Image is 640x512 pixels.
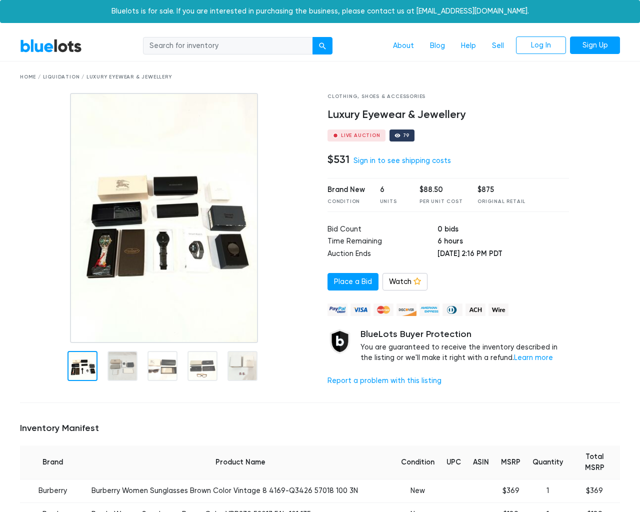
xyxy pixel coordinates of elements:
[403,133,410,138] div: 79
[382,273,427,291] a: Watch
[526,445,569,479] th: Quantity
[327,224,437,236] td: Bid Count
[569,479,620,503] td: $369
[516,36,566,54] a: Log In
[85,479,395,503] td: Burberry Women Sunglasses Brown Color Vintage 8 4169-Q3426 57018 100 3N
[385,36,422,55] a: About
[353,156,451,165] a: Sign in to see shipping costs
[327,329,352,354] img: buyer_protection_shield-3b65640a83011c7d3ede35a8e5a80bfdfaa6a97447f0071c1475b91a4b0b3d01.png
[380,198,405,205] div: Units
[465,303,485,316] img: ach-b7992fed28a4f97f893c574229be66187b9afb3f1a8d16a4691d3d3140a8ab00.png
[327,303,347,316] img: paypal_credit-80455e56f6e1299e8d57f40c0dcee7b8cd4ae79b9eccbfc37e2480457ba36de9.png
[20,38,82,53] a: BlueLots
[395,479,440,503] td: New
[327,153,349,166] h4: $531
[327,108,569,121] h4: Luxury Eyewear & Jewellery
[467,445,495,479] th: ASIN
[495,479,526,503] td: $369
[437,236,568,248] td: 6 hours
[327,376,441,385] a: Report a problem with this listing
[20,423,620,434] h5: Inventory Manifest
[514,353,553,362] a: Learn more
[373,303,393,316] img: mastercard-42073d1d8d11d6635de4c079ffdb20a4f30a903dc55d1612383a1b395dd17f39.png
[396,303,416,316] img: discover-82be18ecfda2d062aad2762c1ca80e2d36a4073d45c9e0ffae68cd515fbd3d32.png
[442,303,462,316] img: diners_club-c48f30131b33b1bb0e5d0e2dbd43a8bea4cb12cb2961413e2f4250e06c020426.png
[20,479,85,503] td: Burberry
[526,479,569,503] td: 1
[419,184,462,195] div: $88.50
[327,93,569,100] div: Clothing, Shoes & Accessories
[360,329,569,363] div: You are guaranteed to receive the inventory described in the listing or we'll make it right with ...
[20,445,85,479] th: Brand
[327,273,378,291] a: Place a Bid
[569,445,620,479] th: Total MSRP
[570,36,620,54] a: Sign Up
[327,184,365,195] div: Brand New
[341,133,380,138] div: Live Auction
[143,37,313,55] input: Search for inventory
[437,224,568,236] td: 0 bids
[419,198,462,205] div: Per Unit Cost
[488,303,508,316] img: wire-908396882fe19aaaffefbd8e17b12f2f29708bd78693273c0e28e3a24408487f.png
[477,198,525,205] div: Original Retail
[453,36,484,55] a: Help
[327,248,437,261] td: Auction Ends
[327,198,365,205] div: Condition
[350,303,370,316] img: visa-79caf175f036a155110d1892330093d4c38f53c55c9ec9e2c3a54a56571784bb.png
[495,445,526,479] th: MSRP
[484,36,512,55] a: Sell
[380,184,405,195] div: 6
[327,236,437,248] td: Time Remaining
[360,329,569,340] h5: BlueLots Buyer Protection
[20,73,620,81] div: Home / Liquidation / Luxury Eyewear & Jewellery
[395,445,440,479] th: Condition
[85,445,395,479] th: Product Name
[437,248,568,261] td: [DATE] 2:16 PM PDT
[419,303,439,316] img: american_express-ae2a9f97a040b4b41f6397f7637041a5861d5f99d0716c09922aba4e24c8547d.png
[70,93,258,343] img: 1b13dd18-bf71-4c07-a886-70a0045d17f8-1751300402.jpg
[422,36,453,55] a: Blog
[477,184,525,195] div: $875
[440,445,467,479] th: UPC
